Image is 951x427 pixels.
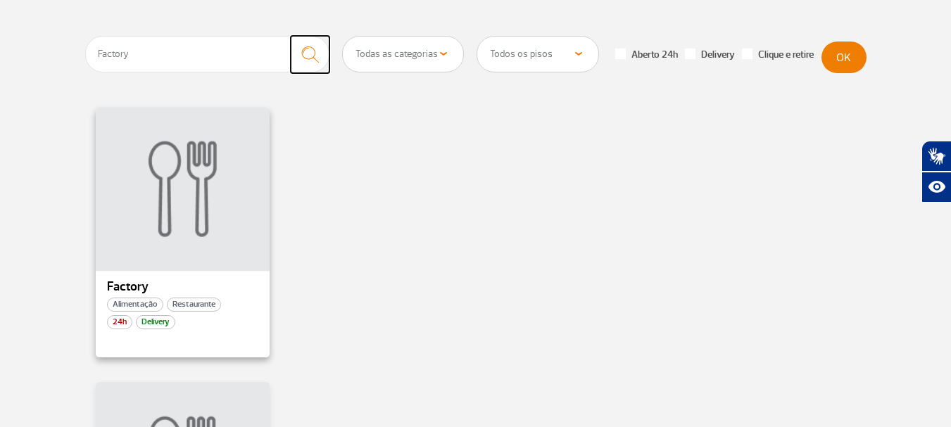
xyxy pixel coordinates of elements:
[685,49,735,61] label: Delivery
[921,172,951,203] button: Abrir recursos assistivos.
[921,141,951,172] button: Abrir tradutor de língua de sinais.
[85,36,330,72] input: Digite o que procura
[921,141,951,203] div: Plugin de acessibilidade da Hand Talk.
[167,298,221,312] span: Restaurante
[821,42,867,73] button: OK
[107,298,163,312] span: Alimentação
[107,280,259,294] p: Factory
[136,315,175,329] span: Delivery
[742,49,814,61] label: Clique e retire
[615,49,678,61] label: Aberto 24h
[107,315,132,329] span: 24h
